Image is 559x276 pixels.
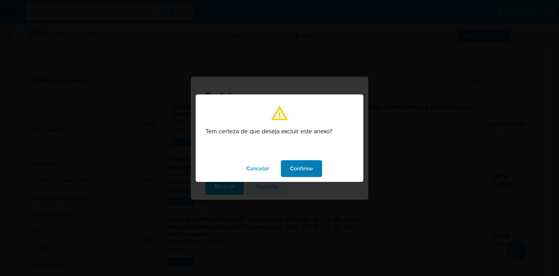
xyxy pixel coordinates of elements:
button: modal_confirmation.cancel [237,160,278,177]
span: Cancelar [246,161,269,176]
button: modal_confirmation.confirm [281,160,322,177]
span: Confirme [290,161,313,176]
div: modal_confirmation.title [196,94,363,182]
p: Tem certeza de que deseja excluir este anexo? [205,127,354,135]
